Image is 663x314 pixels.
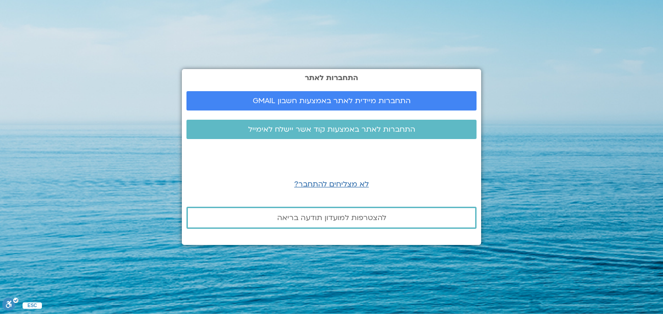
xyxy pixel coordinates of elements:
span: להצטרפות למועדון תודעה בריאה [277,214,386,222]
a: התחברות לאתר באמצעות קוד אשר יישלח לאימייל [186,120,477,139]
a: התחברות מיידית לאתר באמצעות חשבון GMAIL [186,91,477,110]
h2: התחברות לאתר [186,74,477,82]
a: להצטרפות למועדון תודעה בריאה [186,207,477,229]
a: לא מצליחים להתחבר? [294,179,369,189]
span: התחברות לאתר באמצעות קוד אשר יישלח לאימייל [248,125,415,134]
span: התחברות מיידית לאתר באמצעות חשבון GMAIL [253,97,411,105]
